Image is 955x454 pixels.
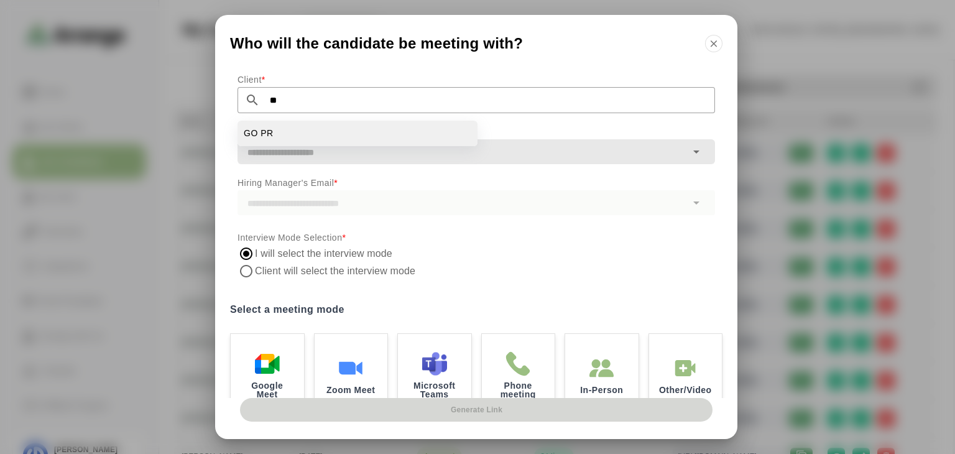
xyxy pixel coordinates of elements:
span: Who will the candidate be meeting with? [230,36,523,51]
img: Google Meet [255,351,280,376]
p: Microsoft Teams [408,381,461,399]
img: In-Person [673,356,698,381]
p: Interview Mode Selection [238,230,715,245]
label: Select a meeting mode [230,301,722,318]
p: Client [238,72,715,87]
p: Other/Video [659,386,712,394]
label: I will select the interview mode [255,245,393,262]
p: Hiring Manager's Email [238,175,715,190]
p: In-Person [580,386,623,394]
span: GO PR [244,127,274,140]
img: Zoom Meet [338,356,363,381]
label: Client will select the interview mode [255,262,418,280]
p: Phone meeting [492,381,545,399]
img: Phone meeting [505,351,530,376]
p: Zoom Meet [326,386,375,394]
p: Google Meet [241,381,294,399]
img: In-Person [589,356,614,381]
img: Microsoft Teams [422,351,447,376]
